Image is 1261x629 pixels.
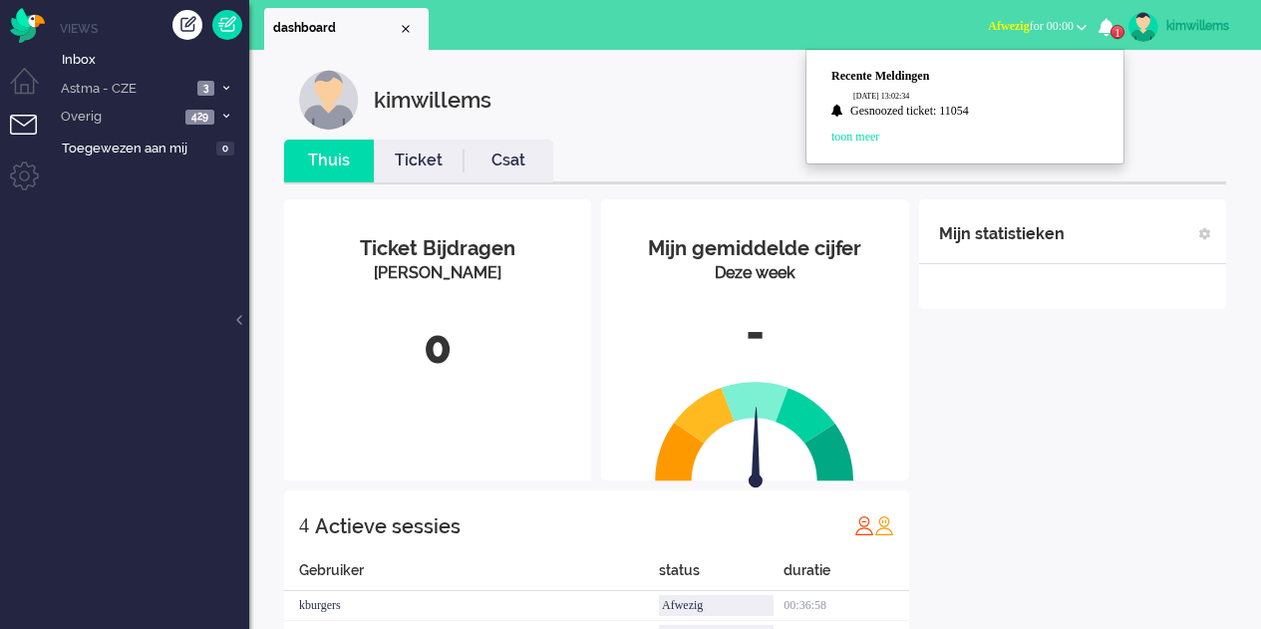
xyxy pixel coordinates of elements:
[284,591,659,621] div: kburgers
[10,13,45,28] a: Omnidesk
[784,591,908,621] div: 00:36:58
[60,20,249,37] li: Views
[616,300,893,366] div: -
[831,130,879,144] a: toon meer
[10,115,55,159] li: Tickets menu
[1128,12,1158,42] img: avatar
[374,70,491,130] div: kimwillems
[854,515,874,535] img: profile_red.svg
[212,10,242,40] a: Quick Ticket
[315,506,461,546] div: Actieve sessies
[464,140,553,182] li: Csat
[1166,16,1241,36] div: kimwillems
[284,560,659,591] div: Gebruiker
[58,137,249,158] a: Toegewezen aan mij 0
[976,12,1099,41] button: Afwezigfor 00:00
[374,140,464,182] li: Ticket
[831,68,1118,85] li: Recente Meldingen
[273,20,398,37] span: dashboard
[655,381,854,481] img: semi_circle.svg
[197,81,214,96] span: 3
[58,108,179,127] span: Overig
[1124,12,1241,42] a: kimwillems
[62,140,210,158] span: Toegewezen aan mij
[1110,25,1124,39] span: 1
[616,262,893,285] div: Deze week
[874,515,894,535] img: profile_orange.svg
[784,560,908,591] div: duratie
[714,407,799,492] img: arrow.svg
[850,103,1100,123] a: Gesnoozed ticket: 11054
[659,595,774,616] div: Afwezig
[264,8,429,50] li: Dashboard
[939,214,1065,254] div: Mijn statistieken
[10,8,45,43] img: flow_omnibird.svg
[988,19,1029,33] span: Afwezig
[62,51,249,70] span: Inbox
[464,150,553,172] a: Csat
[853,91,1118,102] a: [DATE] 13:02:34
[976,6,1099,50] li: Afwezigfor 00:00
[284,140,374,182] li: Thuis
[374,150,464,172] a: Ticket
[284,150,374,172] a: Thuis
[58,48,249,70] a: Inbox
[616,234,893,263] div: Mijn gemiddelde cijfer
[185,110,214,125] span: 429
[299,505,309,545] div: 4
[10,68,55,113] li: Dashboard menu
[299,70,359,130] img: customer.svg
[299,234,576,263] div: Ticket Bijdragen
[299,262,576,285] div: [PERSON_NAME]
[216,142,234,157] span: 0
[10,161,55,206] li: Admin menu
[659,560,784,591] div: status
[299,315,576,381] div: 0
[398,21,414,37] div: Close tab
[988,19,1074,33] span: for 00:00
[58,80,191,99] span: Astma - CZE
[172,10,202,40] div: Creëer ticket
